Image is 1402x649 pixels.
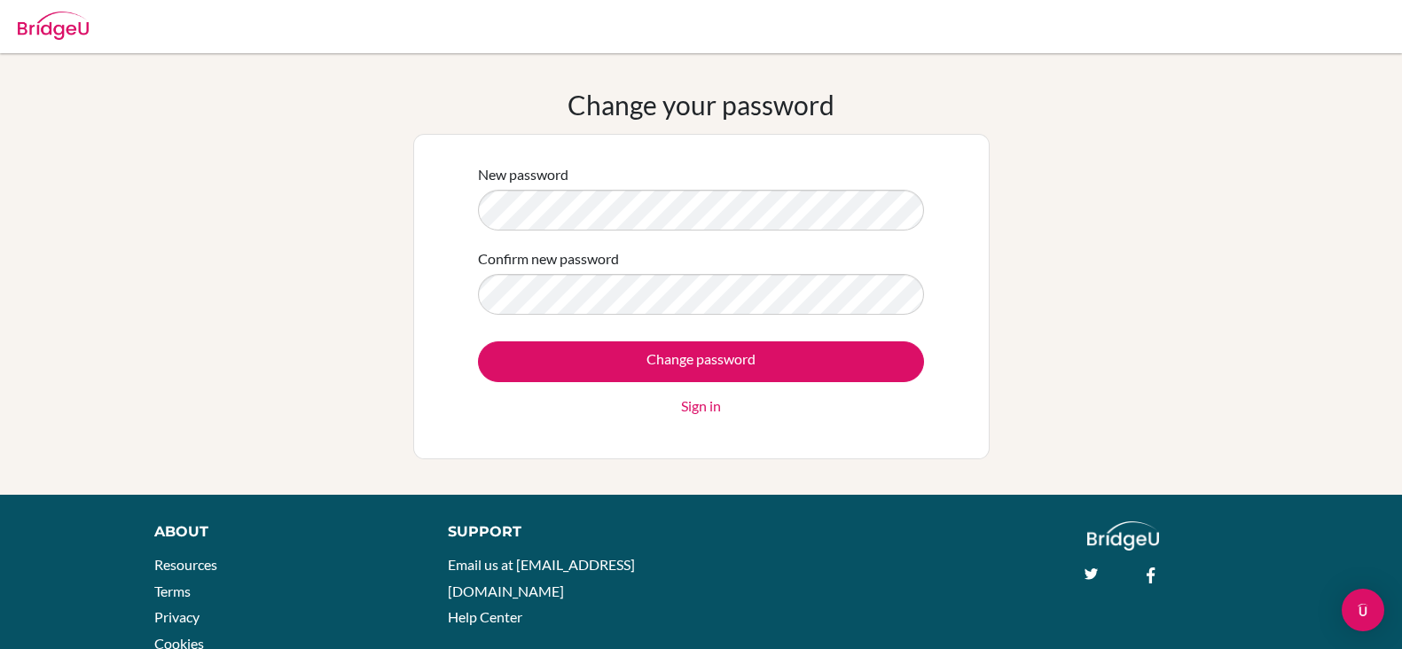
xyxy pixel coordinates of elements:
[18,12,89,40] img: Bridge-U
[154,556,217,573] a: Resources
[448,521,682,543] div: Support
[448,608,522,625] a: Help Center
[154,608,200,625] a: Privacy
[478,248,619,270] label: Confirm new password
[154,583,191,599] a: Terms
[154,521,408,543] div: About
[1087,521,1159,551] img: logo_white@2x-f4f0deed5e89b7ecb1c2cc34c3e3d731f90f0f143d5ea2071677605dd97b5244.png
[1342,589,1384,631] div: Open Intercom Messenger
[478,164,568,185] label: New password
[448,556,635,599] a: Email us at [EMAIL_ADDRESS][DOMAIN_NAME]
[681,395,721,417] a: Sign in
[478,341,924,382] input: Change password
[568,89,834,121] h1: Change your password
